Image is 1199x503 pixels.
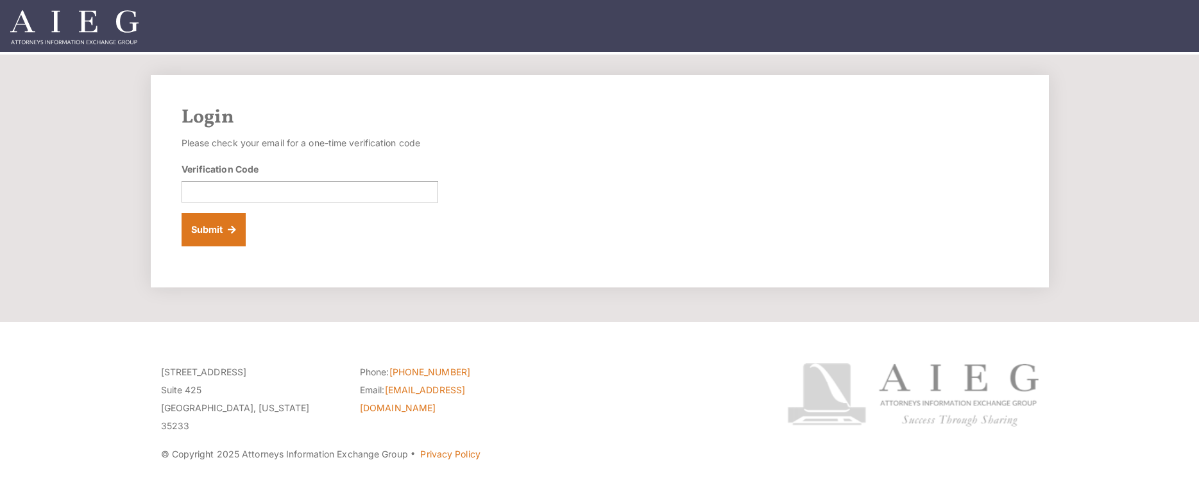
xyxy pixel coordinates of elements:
[10,10,139,44] img: Attorneys Information Exchange Group
[360,363,540,381] li: Phone:
[389,366,470,377] a: [PHONE_NUMBER]
[787,363,1039,427] img: Attorneys Information Exchange Group logo
[360,381,540,417] li: Email:
[182,106,1018,129] h2: Login
[360,384,465,413] a: [EMAIL_ADDRESS][DOMAIN_NAME]
[182,134,438,152] p: Please check your email for a one-time verification code
[410,454,416,460] span: ·
[182,213,246,246] button: Submit
[182,162,259,176] label: Verification Code
[161,445,739,463] p: © Copyright 2025 Attorneys Information Exchange Group
[161,363,341,435] p: [STREET_ADDRESS] Suite 425 [GEOGRAPHIC_DATA], [US_STATE] 35233
[420,448,480,459] a: Privacy Policy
